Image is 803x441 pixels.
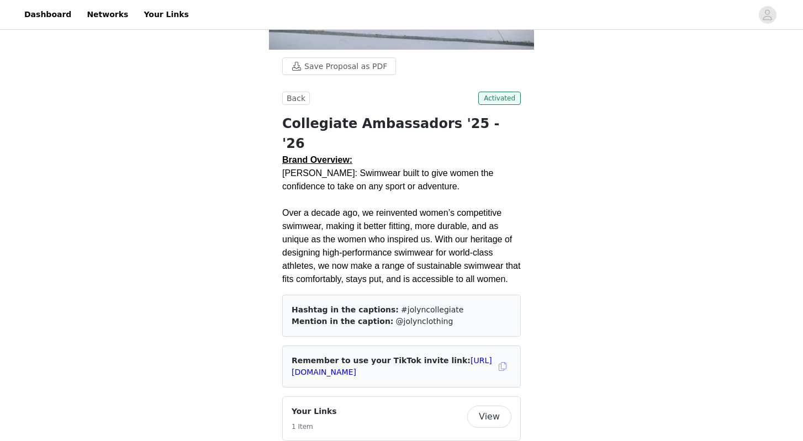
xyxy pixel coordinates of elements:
span: Hashtag in the captions: [292,305,399,314]
h5: 1 Item [292,422,337,432]
a: Your Links [137,2,196,27]
a: Dashboard [18,2,78,27]
h1: Collegiate Ambassadors '25 - '26 [282,114,521,153]
h4: Your Links [292,406,337,417]
span: Over a decade ago, we reinvented women’s competitive swimwear, making it better fitting, more dur... [282,208,523,284]
button: Save Proposal as PDF [282,57,396,75]
a: Networks [80,2,135,27]
span: #jolyncollegiate [401,305,463,314]
button: Back [282,92,310,105]
span: Activated [478,92,521,105]
div: avatar [762,6,773,24]
span: Mention in the caption: [292,317,393,326]
span: Brand Overview: [282,155,352,164]
span: @jolynclothing [396,317,453,326]
span: Remember to use your TikTok invite link: [292,356,492,376]
button: View [467,406,511,428]
span: [PERSON_NAME]: Swimwear built to give women the confidence to take on any sport or adventure. [282,168,496,191]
